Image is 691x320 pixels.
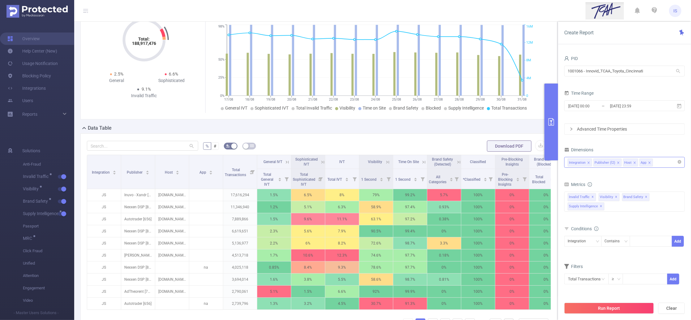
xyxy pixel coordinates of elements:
[520,169,529,189] i: Filter menu
[121,225,155,237] p: Nexxen DSP [8605]
[218,58,224,62] tspan: 50%
[22,145,40,157] span: Solutions
[223,225,257,237] p: 6,619,651
[568,193,596,201] span: Invalid Traffic
[393,262,427,273] p: 97.7%
[384,169,393,189] i: Filter menu
[155,286,189,297] p: [DOMAIN_NAME]
[427,237,461,249] p: 3.3%
[22,112,37,117] span: Reports
[308,97,317,102] tspan: 21/08
[155,201,189,213] p: [DOMAIN_NAME]
[155,249,189,261] p: [DOMAIN_NAME]
[291,274,325,285] p: 3.8%
[291,201,325,213] p: 5.1%
[359,201,393,213] p: 58.9%
[209,170,213,173] div: Sort
[226,144,230,148] i: icon: bg-colors
[7,94,33,107] a: Users
[87,249,121,261] p: JS
[121,213,155,225] p: Autotrader [656]
[587,161,590,165] i: icon: close
[224,97,233,102] tspan: 17/08
[257,274,291,285] p: 1.6%
[359,262,393,273] p: 78.6%
[361,177,377,182] span: 1 Second
[452,169,461,189] i: Filter menu
[393,286,427,297] p: 99.9%
[495,189,529,201] p: 0%
[266,97,275,102] tspan: 19/08
[325,249,359,261] p: 12.3%
[498,172,513,187] span: Pre-Blocking Insights
[87,237,121,249] p: JS
[248,155,257,189] i: Filter menu
[87,189,121,201] p: JS
[155,274,189,285] p: [DOMAIN_NAME]
[529,213,563,225] p: 0%
[225,168,247,177] span: Total Transactions
[87,201,121,213] p: JS
[155,213,189,225] p: [DOMAIN_NAME]
[293,172,315,187] span: Total Sophisticated IVT
[257,249,291,261] p: 1.7%
[395,177,412,182] span: 1 Second
[432,157,453,166] span: Brand Safety (Detected)
[529,225,563,237] p: 0%
[461,237,495,249] p: 100%
[291,213,325,225] p: 9.6%
[316,169,325,189] i: Filter menu
[645,193,648,201] span: ✕
[615,193,618,201] span: ✕
[245,97,254,102] tspan: 18/08
[450,177,453,179] i: icon: caret-up
[427,286,461,297] p: 0%
[113,170,116,173] div: Sort
[250,144,254,148] i: icon: table
[495,274,529,285] p: 0%
[564,30,594,36] span: Create Report
[594,227,599,231] i: icon: info-circle
[88,124,112,132] h2: Data Table
[325,237,359,249] p: 8.2%
[526,76,531,80] tspan: 4M
[359,249,393,261] p: 74.6%
[87,262,121,273] p: JS
[427,189,461,201] p: 5.7%
[667,274,679,284] button: Add
[526,25,533,29] tspan: 16M
[564,56,578,61] span: PID
[532,175,547,184] span: Total Blocked
[371,97,380,102] tspan: 24/08
[495,249,529,261] p: 0%
[23,199,50,203] span: Brand Safety
[209,170,213,171] i: icon: caret-up
[345,177,349,179] i: icon: caret-up
[413,97,422,102] tspan: 26/08
[257,237,291,249] p: 2.2%
[564,56,569,61] i: icon: user
[564,182,585,187] span: Metrics
[434,97,443,102] tspan: 27/08
[672,236,684,247] button: Add
[223,262,257,273] p: 4,025,118
[23,174,51,179] span: Invalid Traffic
[121,237,155,249] p: Nexxen DSP [8605]
[639,158,653,166] li: App
[641,159,646,167] div: App
[291,262,325,273] p: 8.4%
[448,106,484,110] span: Supply Intelligence
[529,237,563,249] p: 0%
[605,236,624,246] div: Contains
[450,179,453,181] i: icon: caret-down
[569,127,573,131] i: icon: right
[7,82,46,94] a: Integrations
[516,177,520,179] i: icon: caret-up
[225,106,247,110] span: General IVT
[291,286,325,297] p: 1.5%
[624,240,628,244] i: icon: down
[287,97,296,102] tspan: 20/08
[146,170,149,171] i: icon: caret-up
[427,262,461,273] p: 0%
[23,245,74,257] span: Click Fraud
